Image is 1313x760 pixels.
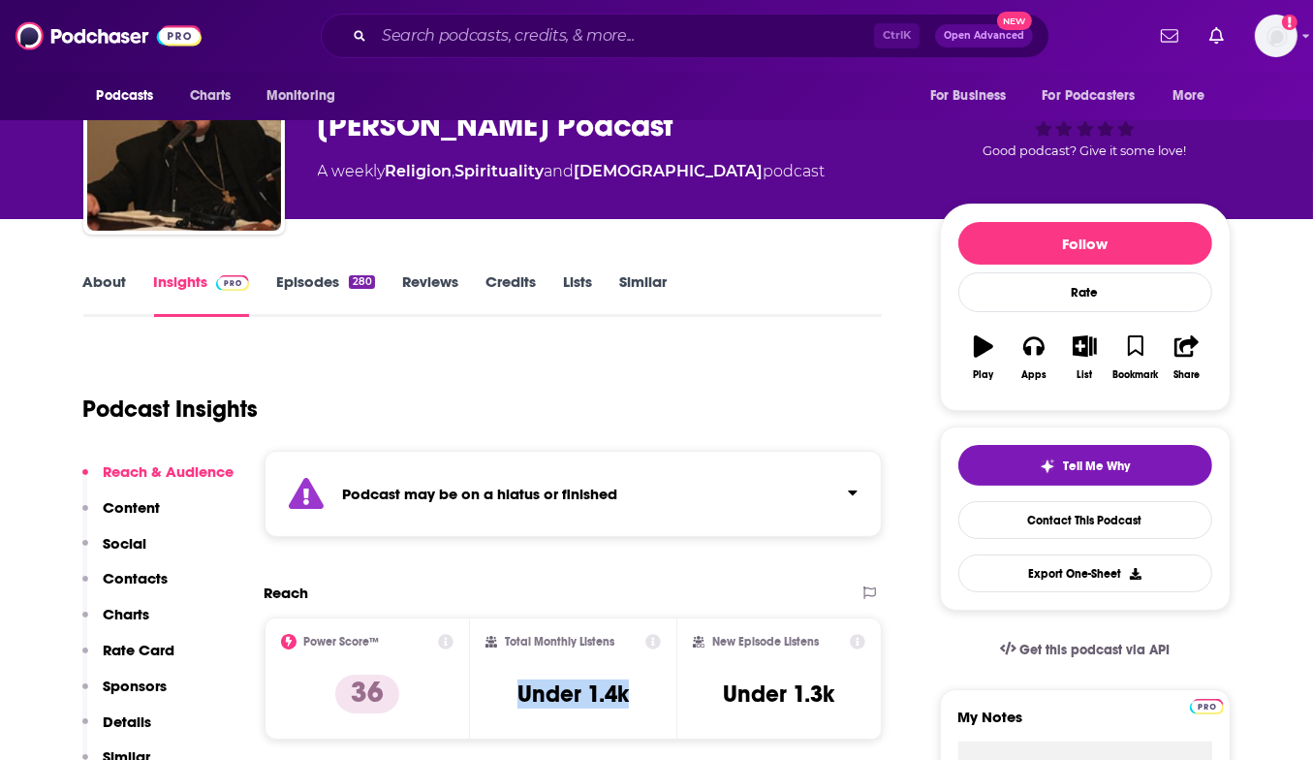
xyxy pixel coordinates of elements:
[87,37,281,231] img: Conversation with Cardinal Dolan Podcast
[82,498,161,534] button: Content
[349,275,374,289] div: 280
[1063,459,1130,474] span: Tell Me Why
[1190,696,1224,714] a: Pro website
[1202,19,1232,52] a: Show notifications dropdown
[335,675,399,713] p: 36
[104,641,175,659] p: Rate Card
[16,17,202,54] img: Podchaser - Follow, Share and Rate Podcasts
[453,162,455,180] span: ,
[104,712,152,731] p: Details
[265,451,883,537] section: Click to expand status details
[97,82,154,110] span: Podcasts
[1078,369,1093,381] div: List
[984,143,1187,158] span: Good podcast? Give it some love!
[104,498,161,517] p: Content
[563,272,592,317] a: Lists
[944,31,1024,41] span: Open Advanced
[1040,459,1055,474] img: tell me why sparkle
[874,23,920,48] span: Ctrl K
[82,677,168,712] button: Sponsors
[1153,19,1186,52] a: Show notifications dropdown
[104,605,150,623] p: Charts
[575,162,764,180] a: [DEMOGRAPHIC_DATA]
[997,12,1032,30] span: New
[83,272,127,317] a: About
[154,272,250,317] a: InsightsPodchaser Pro
[1059,323,1110,393] button: List
[712,635,819,649] h2: New Episode Listens
[1255,15,1297,57] span: Logged in as megcassidy
[1019,642,1170,658] span: Get this podcast via API
[958,501,1212,539] a: Contact This Podcast
[266,82,335,110] span: Monitoring
[216,275,250,291] img: Podchaser Pro
[82,534,147,570] button: Social
[343,485,618,503] strong: Podcast may be on a hiatus or finished
[958,445,1212,486] button: tell me why sparkleTell Me Why
[1255,15,1297,57] button: Show profile menu
[1112,369,1158,381] div: Bookmark
[958,272,1212,312] div: Rate
[374,20,874,51] input: Search podcasts, credits, & more...
[485,272,536,317] a: Credits
[973,369,993,381] div: Play
[545,162,575,180] span: and
[619,272,667,317] a: Similar
[177,78,243,114] a: Charts
[83,395,259,424] h1: Podcast Insights
[1173,369,1200,381] div: Share
[304,635,380,649] h2: Power Score™
[190,82,232,110] span: Charts
[1030,78,1164,114] button: open menu
[265,584,309,602] h2: Reach
[104,569,169,587] p: Contacts
[386,162,453,180] a: Religion
[318,160,826,183] div: A weekly podcast
[935,24,1033,47] button: Open AdvancedNew
[958,708,1212,742] label: My Notes
[1190,699,1224,714] img: Podchaser Pro
[724,680,835,709] h3: Under 1.3k
[104,677,168,695] p: Sponsors
[455,162,545,180] a: Spirituality
[958,323,1009,393] button: Play
[1009,323,1059,393] button: Apps
[83,78,179,114] button: open menu
[321,14,1049,58] div: Search podcasts, credits, & more...
[930,82,1007,110] span: For Business
[253,78,360,114] button: open menu
[82,462,234,498] button: Reach & Audience
[1110,323,1161,393] button: Bookmark
[82,605,150,641] button: Charts
[985,626,1186,674] a: Get this podcast via API
[104,462,234,481] p: Reach & Audience
[517,680,629,709] h3: Under 1.4k
[276,272,374,317] a: Episodes280
[82,569,169,605] button: Contacts
[82,712,152,748] button: Details
[1255,15,1297,57] img: User Profile
[1043,82,1136,110] span: For Podcasters
[1172,82,1205,110] span: More
[82,641,175,677] button: Rate Card
[958,554,1212,592] button: Export One-Sheet
[402,272,458,317] a: Reviews
[1159,78,1230,114] button: open menu
[958,222,1212,265] button: Follow
[505,635,614,649] h2: Total Monthly Listens
[1021,369,1047,381] div: Apps
[104,534,147,553] p: Social
[1282,15,1297,30] svg: Add a profile image
[1161,323,1211,393] button: Share
[917,78,1031,114] button: open menu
